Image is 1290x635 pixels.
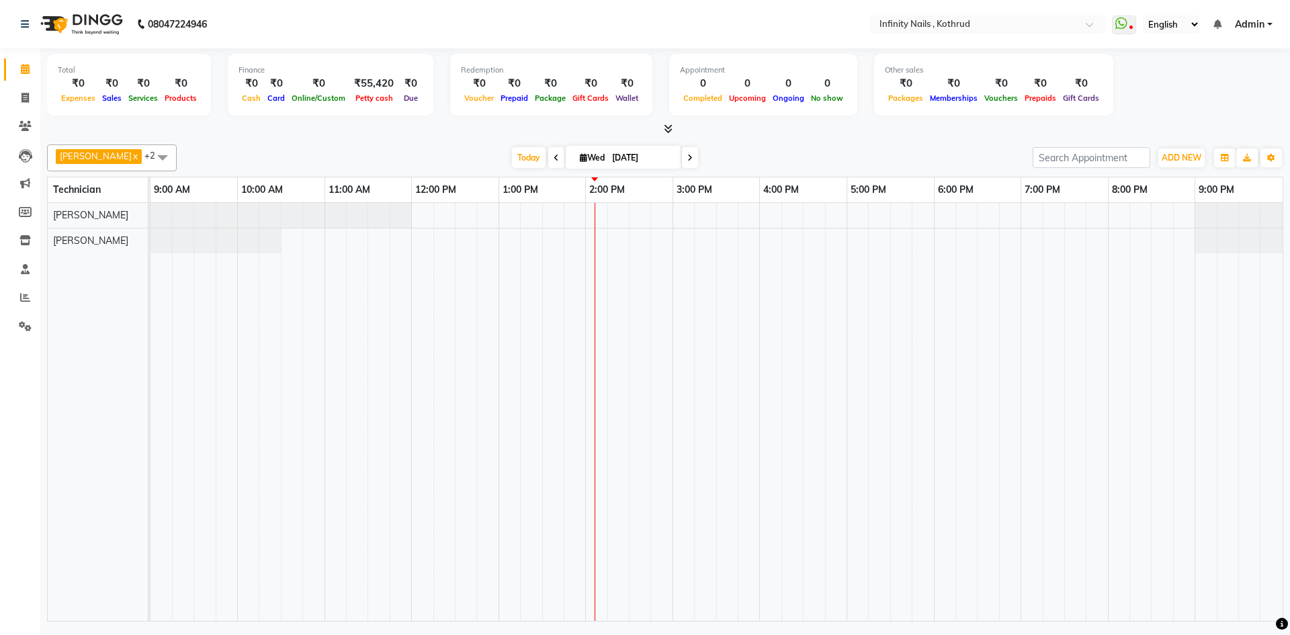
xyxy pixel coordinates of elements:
a: 6:00 PM [935,180,977,200]
span: Prepaids [1021,93,1060,103]
span: [PERSON_NAME] [53,209,128,221]
span: Due [400,93,421,103]
a: 3:00 PM [673,180,716,200]
div: ₹0 [264,76,288,91]
span: Upcoming [726,93,769,103]
a: 1:00 PM [499,180,542,200]
span: Voucher [461,93,497,103]
span: [PERSON_NAME] [53,235,128,247]
div: ₹0 [461,76,497,91]
div: ₹0 [531,76,569,91]
div: ₹55,420 [349,76,399,91]
div: ₹0 [885,76,927,91]
span: Vouchers [981,93,1021,103]
input: 2025-09-03 [608,148,675,168]
a: 5:00 PM [847,180,890,200]
div: Appointment [680,65,847,76]
div: ₹0 [161,76,200,91]
div: Finance [239,65,423,76]
div: ₹0 [399,76,423,91]
span: Package [531,93,569,103]
span: Ongoing [769,93,808,103]
div: ₹0 [58,76,99,91]
span: Products [161,93,200,103]
div: ₹0 [981,76,1021,91]
div: ₹0 [288,76,349,91]
span: Services [125,93,161,103]
span: Wed [576,153,608,163]
div: Redemption [461,65,642,76]
span: Sales [99,93,125,103]
span: Cash [239,93,264,103]
a: x [132,151,138,161]
div: 0 [680,76,726,91]
div: ₹0 [125,76,161,91]
a: 10:00 AM [238,180,286,200]
b: 08047224946 [148,5,207,43]
span: Gift Cards [569,93,612,103]
div: Other sales [885,65,1103,76]
div: ₹0 [927,76,981,91]
button: ADD NEW [1158,149,1205,167]
span: Prepaid [497,93,531,103]
span: ADD NEW [1162,153,1201,163]
span: Wallet [612,93,642,103]
img: logo [34,5,126,43]
span: Technician [53,183,101,196]
span: Expenses [58,93,99,103]
span: Packages [885,93,927,103]
div: ₹0 [569,76,612,91]
div: ₹0 [99,76,125,91]
div: 0 [769,76,808,91]
span: Admin [1235,17,1264,32]
div: ₹0 [612,76,642,91]
div: ₹0 [497,76,531,91]
span: [PERSON_NAME] [60,151,132,161]
div: Total [58,65,200,76]
div: ₹0 [239,76,264,91]
span: Card [264,93,288,103]
a: 9:00 PM [1195,180,1238,200]
div: ₹0 [1021,76,1060,91]
span: Memberships [927,93,981,103]
a: 8:00 PM [1109,180,1151,200]
div: ₹0 [1060,76,1103,91]
span: Online/Custom [288,93,349,103]
span: Petty cash [352,93,396,103]
span: Gift Cards [1060,93,1103,103]
div: 0 [726,76,769,91]
span: Today [512,147,546,168]
input: Search Appointment [1033,147,1150,168]
a: 12:00 PM [412,180,460,200]
span: +2 [144,150,165,161]
a: 11:00 AM [325,180,374,200]
a: 9:00 AM [150,180,193,200]
span: No show [808,93,847,103]
span: Completed [680,93,726,103]
div: 0 [808,76,847,91]
a: 4:00 PM [760,180,802,200]
a: 7:00 PM [1021,180,1064,200]
a: 2:00 PM [586,180,628,200]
